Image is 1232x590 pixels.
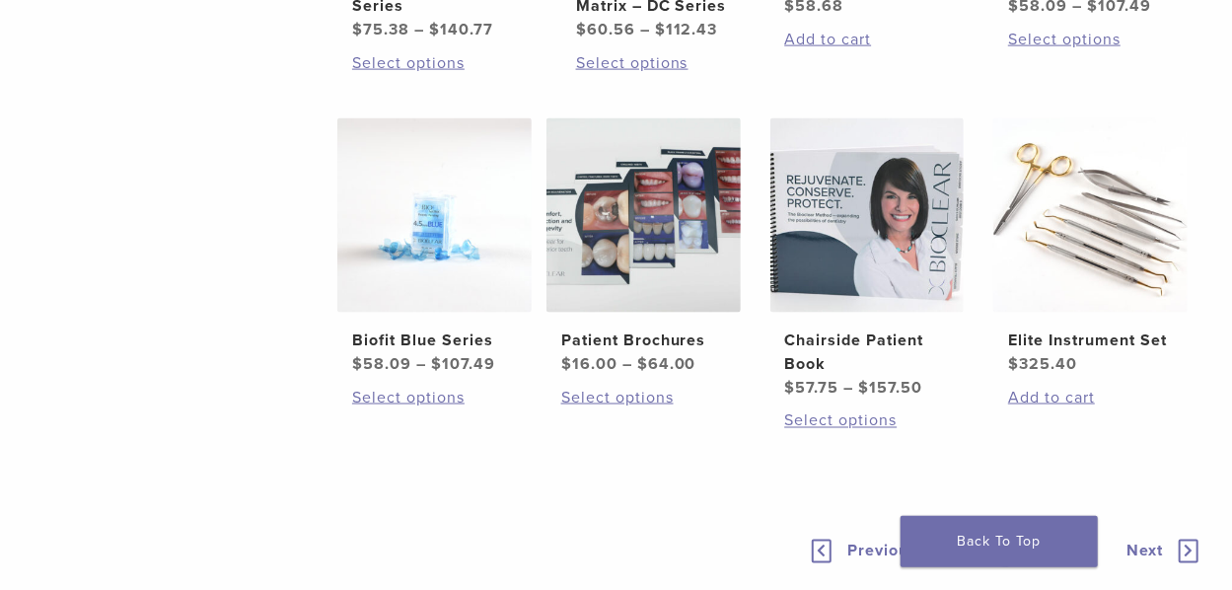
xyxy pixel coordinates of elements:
h2: Biofit Blue Series [352,329,517,352]
a: Add to cart: “Elite Instrument Set” [1008,386,1173,409]
span: $ [352,354,363,374]
span: $ [352,20,363,39]
h2: Patient Brochures [561,329,726,352]
a: Patient BrochuresPatient Brochures [546,118,741,376]
span: $ [655,20,666,39]
a: Select options for “Patient Brochures” [561,386,726,409]
bdi: 64.00 [637,354,696,374]
bdi: 60.56 [576,20,635,39]
bdi: 57.75 [784,378,838,398]
img: Patient Brochures [546,118,741,313]
bdi: 325.40 [1008,354,1077,374]
span: – [416,354,426,374]
img: Elite Instrument Set [993,118,1188,313]
span: $ [561,354,572,374]
span: $ [576,20,587,39]
a: Select options for “Original Anterior Matrix - DC Series” [576,51,741,75]
a: Select options for “Biofit Blue Series” [352,386,517,409]
span: $ [784,378,795,398]
bdi: 157.50 [858,378,922,398]
span: $ [431,354,442,374]
span: $ [858,378,869,398]
span: – [622,354,632,374]
a: Elite Instrument SetElite Instrument Set $325.40 [993,118,1188,376]
span: Previous [847,542,917,561]
a: Chairside Patient BookChairside Patient Book [770,118,965,400]
a: Select options for “Chairside Patient Book” [784,409,949,433]
span: $ [429,20,440,39]
bdi: 58.09 [352,354,411,374]
h2: Chairside Patient Book [784,329,949,376]
img: Chairside Patient Book [770,118,965,313]
span: $ [1008,354,1019,374]
span: – [640,20,650,39]
a: Select options for “HD Matrix DC Series” [352,51,517,75]
img: Biofit Blue Series [337,118,532,313]
h2: Elite Instrument Set [1008,329,1173,352]
a: Add to cart: “TruContact Kit” [784,28,949,51]
span: – [843,378,853,398]
bdi: 16.00 [561,354,617,374]
a: Biofit Blue SeriesBiofit Blue Series [337,118,532,376]
bdi: 107.49 [431,354,495,374]
bdi: 112.43 [655,20,718,39]
span: $ [637,354,648,374]
bdi: 140.77 [429,20,493,39]
span: – [414,20,424,39]
bdi: 75.38 [352,20,409,39]
span: Next [1126,542,1163,561]
a: Back To Top [901,516,1098,567]
a: Select options for “Biofit HD Series” [1008,28,1173,51]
